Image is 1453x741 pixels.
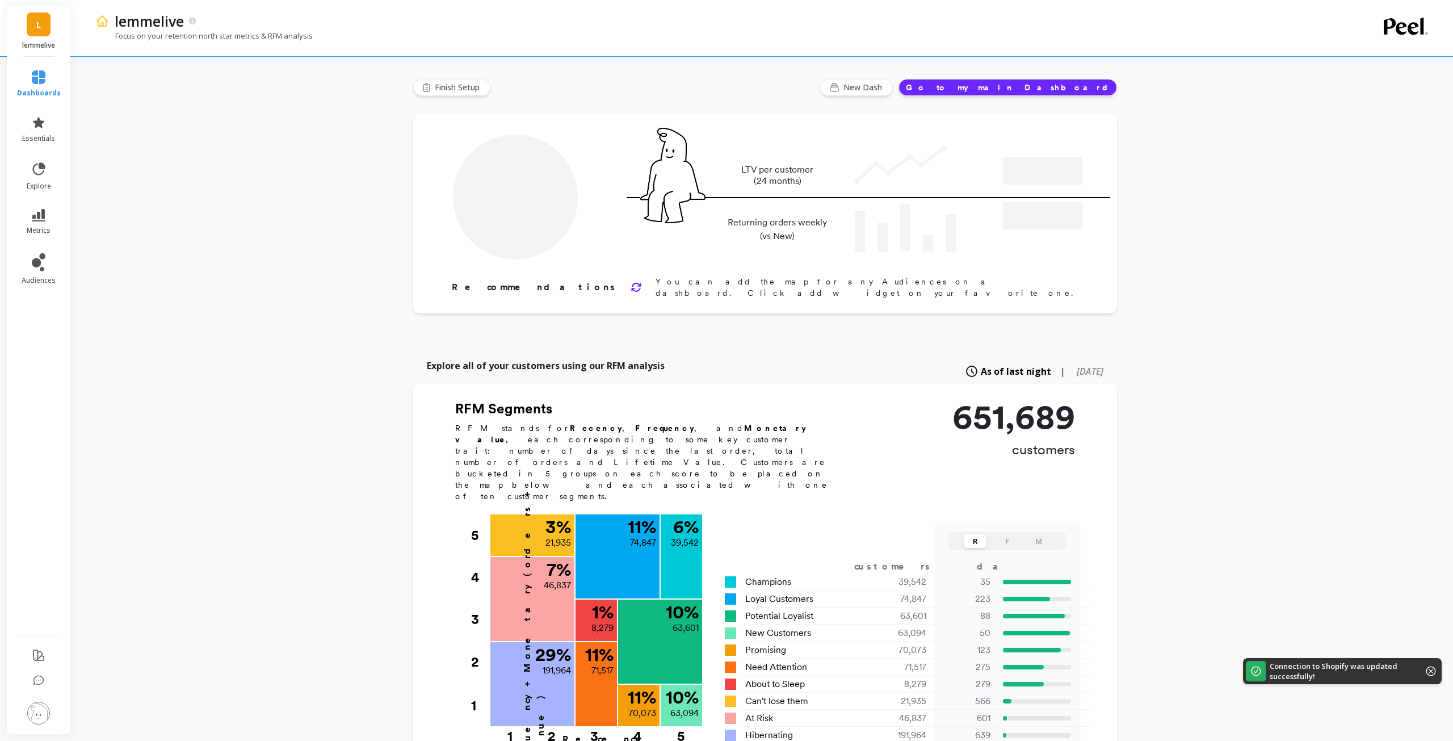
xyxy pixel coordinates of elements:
[427,359,665,372] p: Explore all of your customers using our RFM analysis
[1060,365,1065,378] span: |
[591,664,614,677] p: 71,517
[570,424,622,433] b: Recency
[635,424,694,433] b: Frequency
[36,18,41,31] span: L
[545,536,571,550] p: 21,935
[630,536,656,550] p: 74,847
[671,536,699,550] p: 39,542
[435,82,483,93] span: Finish Setup
[628,706,656,720] p: 70,073
[591,621,614,635] p: 8,279
[745,575,791,589] span: Champions
[940,592,990,606] p: 223
[673,518,699,536] p: 6 %
[940,626,990,640] p: 50
[1027,534,1050,548] button: M
[745,694,808,708] span: Can't lose them
[545,518,571,536] p: 3 %
[673,621,699,635] p: 63,601
[859,592,940,606] div: 74,847
[859,643,940,657] div: 70,073
[745,677,805,691] span: About to Sleep
[859,660,940,674] div: 71,517
[745,626,811,640] span: New Customers
[471,556,489,598] div: 4
[940,677,990,691] p: 279
[745,660,807,674] span: Need Attention
[471,684,489,727] div: 1
[952,400,1075,434] p: 651,689
[592,603,614,621] p: 1 %
[95,14,109,28] img: header icon
[413,79,490,96] button: Finish Setup
[859,677,940,691] div: 8,279
[843,82,885,93] span: New Dash
[898,79,1117,96] button: Go to my main Dashboard
[854,560,946,573] div: customers
[18,41,60,50] p: lemmelive
[543,664,571,677] p: 191,964
[471,514,489,556] div: 5
[455,400,841,418] h2: RFM Segments
[670,706,699,720] p: 63,094
[964,534,986,548] button: R
[666,603,699,621] p: 10 %
[724,164,830,187] p: LTV per customer (24 months)
[940,575,990,589] p: 35
[616,727,660,739] div: 4
[1077,365,1103,378] span: [DATE]
[820,79,893,96] button: New Dash
[27,226,51,235] span: metrics
[17,89,61,98] span: dashboards
[981,365,1051,378] span: As of last night
[940,643,990,657] p: 123
[27,702,50,725] img: profile picture
[859,575,940,589] div: 39,542
[940,660,990,674] p: 275
[859,711,940,725] div: 46,837
[95,31,313,41] p: Focus on your retention north star metrics & RFM analysis
[455,422,841,502] p: RFM stands for , , and , each corresponding to some key customer trait: number of days since the ...
[530,727,573,739] div: 2
[544,579,571,592] p: 46,837
[952,441,1075,459] p: customers
[859,609,940,623] div: 63,601
[22,134,55,143] span: essentials
[628,688,656,706] p: 11 %
[628,518,656,536] p: 11 %
[940,711,990,725] p: 601
[1270,661,1409,681] p: Connection to Shopify was updated successfully!
[471,641,489,683] div: 2
[660,727,702,739] div: 5
[940,694,990,708] p: 566
[996,534,1018,548] button: F
[977,560,1023,573] div: days
[452,281,617,294] p: Recommendations
[486,727,534,739] div: 1
[640,128,705,223] img: pal seatted on line
[745,643,786,657] span: Promising
[859,694,940,708] div: 21,935
[656,276,1081,299] p: You can add the map for any Audiences on a dashboard. Click add widget on your favorite one.
[745,711,773,725] span: At Risk
[724,216,830,243] p: Returning orders weekly (vs New)
[471,598,489,640] div: 3
[666,688,699,706] p: 10 %
[745,609,813,623] span: Potential Loyalist
[585,646,614,664] p: 11 %
[745,592,813,606] span: Loyal Customers
[27,182,51,191] span: explore
[535,646,571,664] p: 29 %
[940,609,990,623] p: 88
[22,276,56,285] span: audiences
[547,560,571,579] p: 7 %
[115,11,184,31] p: lemmelive
[859,626,940,640] div: 63,094
[573,727,616,739] div: 3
